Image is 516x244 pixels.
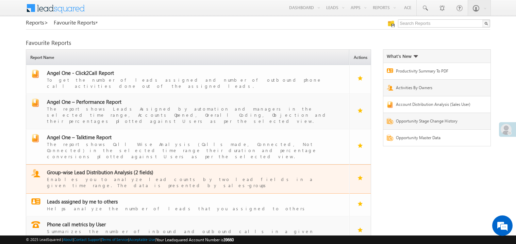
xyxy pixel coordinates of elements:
span: Actions [351,51,371,65]
span: Report Name [28,51,349,65]
span: Angel One - Click2Call Report [47,69,114,76]
span: Group-wise Lead Distribution Analysis (2 fields) [47,169,153,176]
span: Angel One – Talktime Report [47,134,112,141]
a: Reports> [26,19,48,26]
div: The report shows Leads Assigned by automation and managers in the selected time range, Accounts O... [47,105,337,124]
div: What's New [387,53,418,59]
img: Report [387,118,393,124]
input: Search Reports [398,19,490,28]
img: report [31,134,39,142]
a: Opportunity Stage Change History [396,118,476,126]
img: Report [387,135,393,141]
img: report [31,221,40,228]
div: Favourite Reports [26,40,490,46]
a: report Group-wise Lead Distribution Analysis (2 fields)Enables you to analyze lead counts by two ... [30,169,346,189]
img: report [31,70,39,78]
span: Angel One – Performance Report [47,98,121,105]
a: Terms of Service [102,237,128,242]
img: report [31,169,40,177]
a: About [63,237,73,242]
img: Report [387,101,393,108]
a: Acceptable Use [129,237,155,242]
a: Activities By Owners [396,85,476,93]
span: © 2025 LeadSquared | | | | | [26,237,234,243]
img: Manage all your saved reports! [388,20,395,27]
div: Helps analyze the number of leads that you assigned to others [47,205,337,212]
a: Contact Support [74,237,101,242]
a: Favourite Reports [54,19,98,26]
a: report Angel One - Click2Call ReportTo get the number of leads assigned and number of outbound ph... [30,70,346,89]
img: report [31,99,39,107]
div: Enables you to analyze lead counts by two lead fields in a given time range. The data is presente... [47,176,337,189]
a: report Angel One – Performance ReportThe report shows Leads Assigned by automation and managers i... [30,99,346,124]
a: Productivity Summary To PDF [396,68,476,76]
span: Your Leadsquared Account Number is [156,237,234,242]
img: What's new [413,55,418,58]
img: Report [387,68,393,73]
a: report Phone call metrics by UserSummarizes the number of inbound and outbound calls in a given t... [30,221,346,241]
a: report Angel One – Talktime ReportThe report shows Call Wise Analysis (Calls made, Connected, Not... [30,134,346,160]
span: 39660 [223,237,234,242]
span: Leads assigned by me to others [47,198,118,205]
span: Phone call metrics by User [47,221,106,228]
img: Report [387,85,393,91]
div: Summarizes the number of inbound and outbound calls in a given timeperiod by users [47,228,337,241]
a: report Leads assigned by me to othersHelps analyze the number of leads that you assigned to others [30,198,346,212]
div: The report shows Call Wise Analysis (Calls made, Connected, Not Connected) in the selected time r... [47,141,337,160]
img: report [31,198,40,205]
span: > [44,18,48,26]
a: Opportunity Master Data [396,135,476,143]
a: Account Distribution Analysis (Sales User) [396,101,476,109]
div: To get the number of leads assigned and number of outbound phone call activities done out of the ... [47,76,337,89]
